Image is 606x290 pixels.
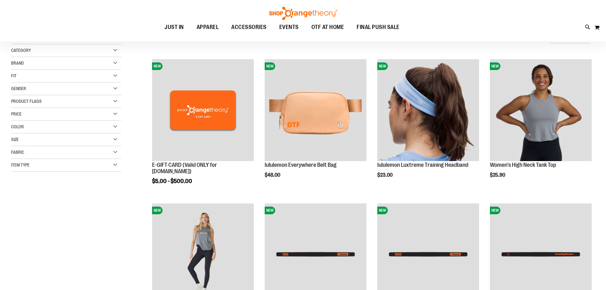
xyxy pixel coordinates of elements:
[377,172,394,178] span: $23.00
[190,20,225,35] a: APPAREL
[149,56,257,200] div: product
[377,59,479,162] a: lululemon Luxtreme Training HeadbandNEW
[11,86,26,91] span: Gender
[11,124,24,129] span: Color
[377,207,388,214] span: NEW
[152,59,254,161] img: E-GIFT CARD (Valid ONLY for ShopOrangetheory.com)
[487,56,595,194] div: product
[357,20,400,34] span: FINAL PUSH SALE
[11,60,24,66] span: Brand
[11,48,31,53] span: Category
[490,62,500,70] span: NEW
[305,20,351,35] a: OTF AT HOME
[152,162,217,174] a: E-GIFT CARD (Valid ONLY for [DOMAIN_NAME])
[231,20,267,34] span: ACCESSORIES
[374,56,482,194] div: product
[197,20,219,34] span: APPAREL
[261,56,370,194] div: product
[265,172,281,178] span: $48.00
[490,172,506,178] span: $25.90
[377,62,388,70] span: NEW
[311,20,344,34] span: OTF AT HOME
[265,207,275,214] span: NEW
[164,20,184,34] span: JUST IN
[158,20,190,34] a: JUST IN
[11,162,30,167] span: Item Type
[268,7,338,20] img: Shop Orangetheory
[152,62,163,70] span: NEW
[490,207,500,214] span: NEW
[377,162,468,168] a: lululemon Luxtreme Training Headband
[265,162,337,168] a: lululemon Everywhere Belt Bag
[152,207,163,214] span: NEW
[490,59,592,161] img: Image of Womens BB High Neck Tank Grey
[225,20,273,35] a: ACCESSORIES
[490,59,592,162] a: Image of Womens BB High Neck Tank GreyNEW
[265,59,366,161] img: lululemon Everywhere Belt Bag
[350,20,406,35] a: FINAL PUSH SALE
[273,20,305,35] a: EVENTS
[11,99,42,104] span: Product Flags
[279,20,299,34] span: EVENTS
[265,62,275,70] span: NEW
[377,59,479,161] img: lululemon Luxtreme Training Headband
[152,59,254,162] a: E-GIFT CARD (Valid ONLY for ShopOrangetheory.com)NEW
[11,111,22,117] span: Price
[11,150,24,155] span: Fabric
[265,59,366,162] a: lululemon Everywhere Belt Bag NEW
[11,73,17,78] span: Fit
[11,137,19,142] span: Size
[152,178,192,184] span: $5.00 - $500.00
[490,162,556,168] a: Women's High Neck Tank Top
